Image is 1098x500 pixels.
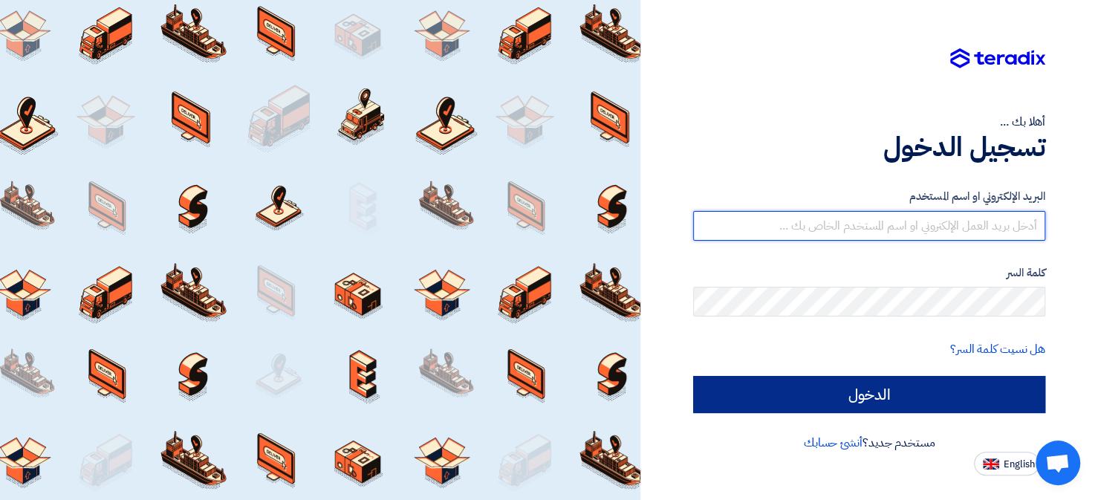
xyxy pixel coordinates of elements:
[693,131,1045,163] h1: تسجيل الدخول
[950,340,1045,358] a: هل نسيت كلمة السر؟
[950,48,1045,69] img: Teradix logo
[1036,441,1080,485] div: دردشة مفتوحة
[693,211,1045,241] input: أدخل بريد العمل الإلكتروني او اسم المستخدم الخاص بك ...
[693,434,1045,452] div: مستخدم جديد؟
[693,113,1045,131] div: أهلا بك ...
[983,458,999,470] img: en-US.png
[693,264,1045,282] label: كلمة السر
[1004,459,1035,470] span: English
[804,434,863,452] a: أنشئ حسابك
[693,188,1045,205] label: البريد الإلكتروني او اسم المستخدم
[693,376,1045,413] input: الدخول
[974,452,1039,475] button: English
